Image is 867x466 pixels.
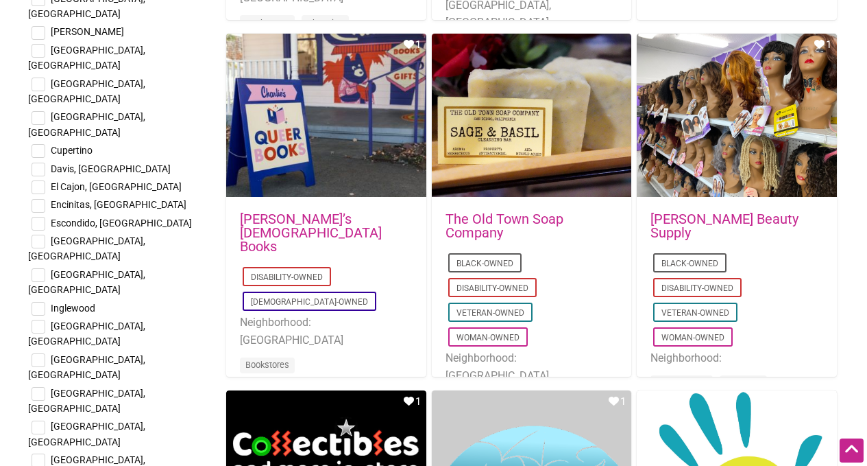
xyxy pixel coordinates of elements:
[661,259,718,268] a: Black-Owned
[307,18,343,28] a: Shopping
[251,272,323,282] a: Disability-Owned
[240,314,413,349] li: Neighborhood: [GEOGRAPHIC_DATA]
[456,333,520,342] a: Woman-Owned
[456,259,513,268] a: Black-Owned
[51,163,171,174] span: Davis, [GEOGRAPHIC_DATA]
[28,354,145,380] span: [GEOGRAPHIC_DATA], [GEOGRAPHIC_DATA]
[661,308,729,318] a: Veteran-Owned
[28,111,145,137] span: [GEOGRAPHIC_DATA], [GEOGRAPHIC_DATA]
[650,211,798,241] a: [PERSON_NAME] Beauty Supply
[245,360,289,370] a: Bookstores
[661,333,724,342] a: Woman-Owned
[456,308,524,318] a: Veteran-Owned
[445,211,563,241] a: The Old Town Soap Company
[51,199,186,210] span: Encinitas, [GEOGRAPHIC_DATA]
[28,45,145,71] span: [GEOGRAPHIC_DATA], [GEOGRAPHIC_DATA]
[661,283,733,293] a: Disability-Owned
[28,421,145,447] span: [GEOGRAPHIC_DATA], [GEOGRAPHIC_DATA]
[51,145,93,156] span: Cupertino
[445,349,618,402] li: Neighborhood: [GEOGRAPHIC_DATA], [GEOGRAPHIC_DATA]
[28,78,145,104] span: [GEOGRAPHIC_DATA], [GEOGRAPHIC_DATA]
[28,235,145,261] span: [GEOGRAPHIC_DATA], [GEOGRAPHIC_DATA]
[51,303,95,314] span: Inglewood
[51,26,124,37] span: [PERSON_NAME]
[240,211,382,255] a: [PERSON_NAME]’s [DEMOGRAPHIC_DATA] Books
[650,349,823,367] li: Neighborhood:
[51,218,192,229] span: Escondido, [GEOGRAPHIC_DATA]
[51,181,182,192] span: El Cajon, [GEOGRAPHIC_DATA]
[28,388,145,414] span: [GEOGRAPHIC_DATA], [GEOGRAPHIC_DATA]
[245,18,289,28] a: Bookstores
[456,283,528,293] a: Disability-Owned
[28,269,145,295] span: [GEOGRAPHIC_DATA], [GEOGRAPHIC_DATA]
[840,439,864,463] div: Scroll Back to Top
[251,297,368,307] a: [DEMOGRAPHIC_DATA]-Owned
[28,321,145,347] span: [GEOGRAPHIC_DATA], [GEOGRAPHIC_DATA]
